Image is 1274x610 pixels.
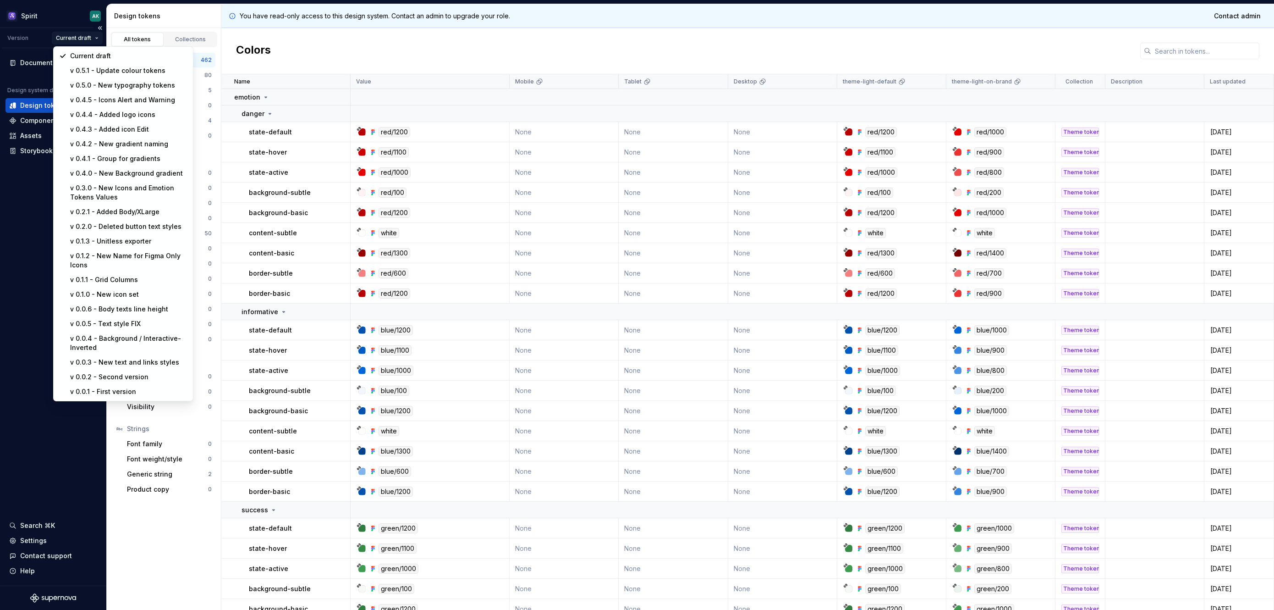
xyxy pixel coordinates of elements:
div: v 0.0.5 - Text style FIX [70,319,187,328]
div: Current draft [70,51,187,61]
div: v 0.2.0 - Deleted button text styles [70,222,187,231]
div: v 0.0.1 - First version [70,387,187,396]
div: v 0.0.4 - Background / Interactive-Inverted [70,334,187,352]
div: v 0.4.2 - New gradient naming [70,139,187,149]
div: v 0.1.0 - New icon set [70,290,187,299]
div: v 0.0.6 - Body texts line height [70,305,187,314]
div: v 0.4.3 - Added icon Edit [70,125,187,134]
div: v 0.2.1 - Added Body/XLarge [70,207,187,216]
div: v 0.5.1 - Update colour tokens [70,66,187,75]
div: v 0.4.0 - New Background gradient [70,169,187,178]
div: v 0.1.3 - Unitless exporter [70,237,187,246]
div: v 0.0.2 - Second version [70,372,187,382]
div: v 0.0.3 - New text and links styles [70,358,187,367]
div: v 0.1.1 - Grid Columns [70,275,187,284]
div: v 0.1.2 - New Name for Figma Only Icons [70,251,187,270]
div: v 0.4.4 - Added logo icons [70,110,187,119]
div: v 0.4.5 - Icons Alert and Warning [70,95,187,105]
div: v 0.3.0 - New Icons and Emotion Tokens Values [70,183,187,202]
div: v 0.5.0 - New typography tokens [70,81,187,90]
div: v 0.4.1 - Group for gradients [70,154,187,163]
